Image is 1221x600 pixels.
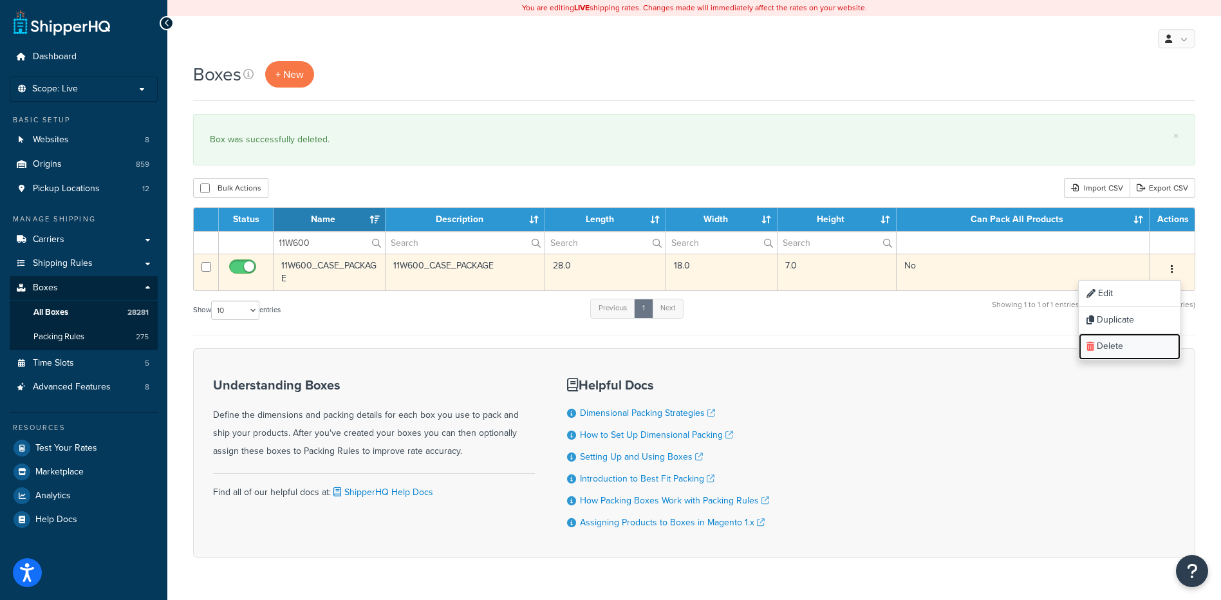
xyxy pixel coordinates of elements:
span: Scope: Live [32,84,78,95]
a: Help Docs [10,508,158,531]
span: Origins [33,159,62,170]
li: Websites [10,128,158,152]
li: Boxes [10,276,158,350]
a: Edit [1079,281,1180,307]
span: 275 [136,332,149,342]
span: 859 [136,159,149,170]
a: Origins 859 [10,153,158,176]
th: Actions [1150,208,1195,231]
td: 18.0 [666,254,778,290]
a: Duplicate [1079,307,1180,333]
span: 12 [142,183,149,194]
a: 1 [634,299,653,318]
a: Next [652,299,684,318]
li: Time Slots [10,352,158,375]
li: Dashboard [10,45,158,69]
span: Dashboard [33,52,77,62]
a: Packing Rules 275 [10,325,158,349]
h3: Helpful Docs [567,378,769,392]
li: All Boxes [10,301,158,324]
div: Box was successfully deleted. [210,131,1179,149]
div: Find all of our helpful docs at: [213,473,535,502]
input: Search [386,232,545,254]
li: Pickup Locations [10,177,158,201]
span: Pickup Locations [33,183,100,194]
a: Shipping Rules [10,252,158,276]
span: Packing Rules [33,332,84,342]
span: Time Slots [33,358,74,369]
th: Height : activate to sort column ascending [778,208,896,231]
td: 7.0 [778,254,896,290]
span: 28281 [127,307,149,318]
span: Advanced Features [33,382,111,393]
a: Advanced Features 8 [10,375,158,399]
div: Basic Setup [10,115,158,126]
a: Carriers [10,228,158,252]
div: Define the dimensions and packing details for each box you use to pack and ship your products. Af... [213,378,535,460]
span: + New [275,67,304,82]
span: Help Docs [35,514,77,525]
th: Status [219,208,274,231]
span: All Boxes [33,307,68,318]
a: Export CSV [1130,178,1195,198]
span: Test Your Rates [35,443,97,454]
li: Advanced Features [10,375,158,399]
li: Packing Rules [10,325,158,349]
a: How Packing Boxes Work with Packing Rules [580,494,769,507]
td: 11W600_CASE_PACKAGE [386,254,546,290]
a: Delete [1079,333,1180,360]
a: + New [265,61,314,88]
div: Resources [10,422,158,433]
button: Bulk Actions [193,178,268,198]
th: Description : activate to sort column ascending [386,208,546,231]
b: LIVE [574,2,590,14]
th: Name : activate to sort column ascending [274,208,386,231]
h3: Understanding Boxes [213,378,535,392]
a: Dimensional Packing Strategies [580,406,715,420]
td: No [897,254,1150,290]
input: Search [778,232,895,254]
li: Origins [10,153,158,176]
a: Time Slots 5 [10,352,158,375]
label: Show entries [193,301,281,320]
h1: Boxes [193,62,241,87]
input: Search [545,232,665,254]
span: Analytics [35,491,71,502]
a: Boxes [10,276,158,300]
a: × [1173,131,1179,141]
th: Can Pack All Products : activate to sort column ascending [897,208,1150,231]
a: Assigning Products to Boxes in Magento 1.x [580,516,765,529]
input: Search [274,232,385,254]
th: Width : activate to sort column ascending [666,208,778,231]
span: Marketplace [35,467,84,478]
a: Test Your Rates [10,436,158,460]
button: Open Resource Center [1176,555,1208,587]
input: Search [666,232,778,254]
a: Websites 8 [10,128,158,152]
a: All Boxes 28281 [10,301,158,324]
a: ShipperHQ Help Docs [331,485,433,499]
td: 28.0 [545,254,666,290]
a: Setting Up and Using Boxes [580,450,703,464]
span: 8 [145,135,149,145]
a: Previous [590,299,635,318]
a: ShipperHQ Home [14,10,110,35]
div: Import CSV [1064,178,1130,198]
a: Pickup Locations 12 [10,177,158,201]
span: Carriers [33,234,64,245]
a: Marketplace [10,460,158,483]
td: 11W600_CASE_PACKAGE [274,254,386,290]
select: Showentries [211,301,259,320]
span: Shipping Rules [33,258,93,269]
span: 5 [145,358,149,369]
th: Length : activate to sort column ascending [545,208,666,231]
span: 8 [145,382,149,393]
a: Introduction to Best Fit Packing [580,472,714,485]
a: Analytics [10,484,158,507]
a: How to Set Up Dimensional Packing [580,428,733,442]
